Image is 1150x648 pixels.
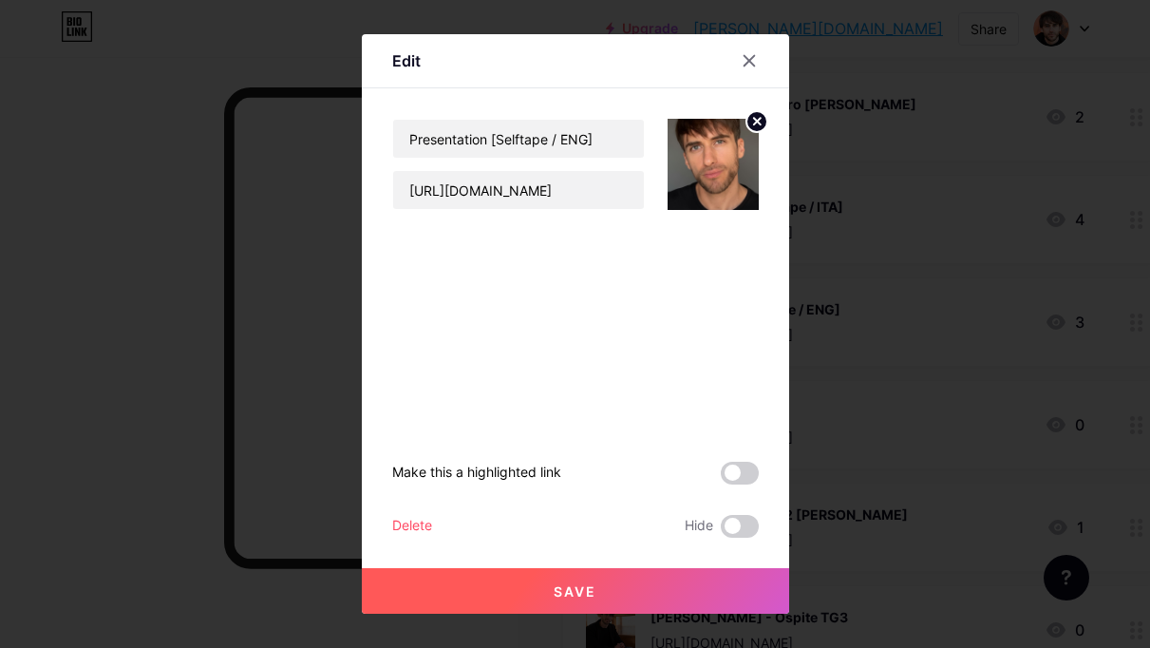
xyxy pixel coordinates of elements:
[554,583,596,600] span: Save
[393,171,644,209] input: URL
[393,120,644,158] input: Title
[668,119,759,210] img: link_thumbnail
[392,49,421,72] div: Edit
[362,568,789,614] button: Save
[392,515,432,538] div: Delete
[392,462,561,485] div: Make this a highlighted link
[685,515,713,538] span: Hide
